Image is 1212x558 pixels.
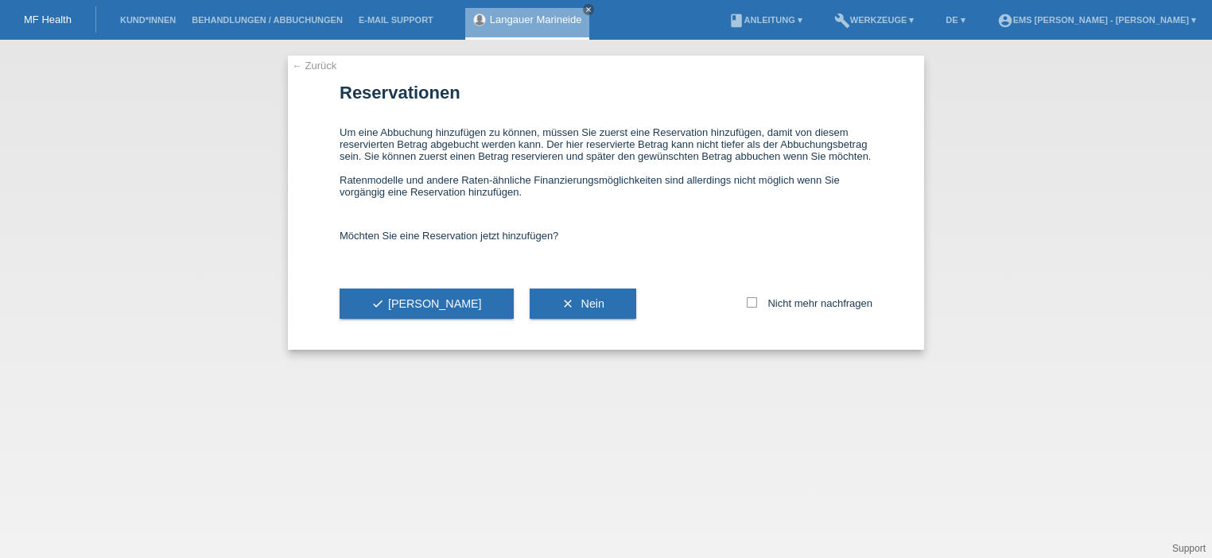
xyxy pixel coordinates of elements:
[530,289,636,319] button: clear Nein
[340,289,514,319] button: check[PERSON_NAME]
[826,15,923,25] a: buildWerkzeuge ▾
[490,14,582,25] a: Langauer Marineide
[583,4,594,15] a: close
[1172,543,1206,554] a: Support
[184,15,351,25] a: Behandlungen / Abbuchungen
[938,15,973,25] a: DE ▾
[561,297,574,310] i: clear
[585,6,592,14] i: close
[581,297,604,310] span: Nein
[997,13,1013,29] i: account_circle
[371,297,482,310] span: [PERSON_NAME]
[728,13,744,29] i: book
[721,15,810,25] a: bookAnleitung ▾
[292,60,336,72] a: ← Zurück
[351,15,441,25] a: E-Mail Support
[989,15,1204,25] a: account_circleEMS [PERSON_NAME] - [PERSON_NAME] ▾
[371,297,384,310] i: check
[747,297,872,309] label: Nicht mehr nachfragen
[340,110,872,214] div: Um eine Abbuchung hinzufügen zu können, müssen Sie zuerst eine Reservation hinzufügen, damit von ...
[834,13,850,29] i: build
[112,15,184,25] a: Kund*innen
[340,83,872,103] h1: Reservationen
[24,14,72,25] a: MF Health
[340,214,872,258] div: Möchten Sie eine Reservation jetzt hinzufügen?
